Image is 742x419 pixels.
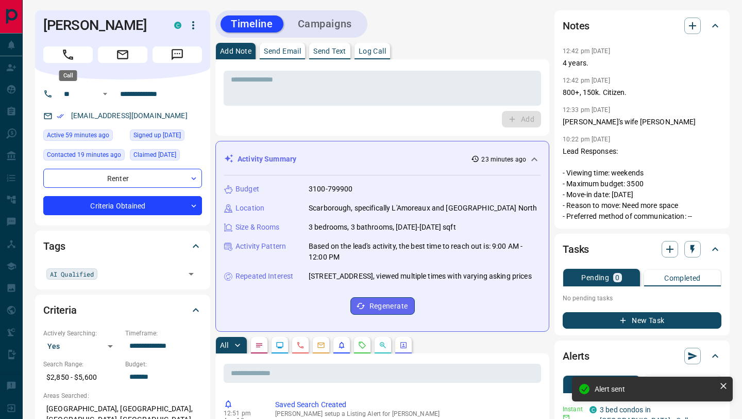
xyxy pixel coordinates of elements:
[563,117,721,127] p: [PERSON_NAME]'s wife [PERSON_NAME]
[133,150,176,160] span: Claimed [DATE]
[43,329,120,338] p: Actively Searching:
[563,348,589,364] h2: Alerts
[309,203,537,214] p: Scarborough, specifically L'Amoreaux and [GEOGRAPHIC_DATA] North
[43,17,159,34] h1: [PERSON_NAME]
[43,369,120,386] p: $2,850 - $5,600
[563,405,583,414] p: Instant
[379,341,387,349] svg: Opportunities
[125,329,202,338] p: Timeframe:
[43,130,125,144] div: Tue Aug 12 2025
[130,149,202,164] div: Fri Jun 27 2025
[563,291,721,306] p: No pending tasks
[264,47,301,55] p: Send Email
[238,154,296,165] p: Activity Summary
[43,338,120,354] div: Yes
[563,77,610,84] p: 12:42 pm [DATE]
[563,18,589,34] h2: Notes
[563,237,721,262] div: Tasks
[309,271,532,282] p: [STREET_ADDRESS], viewed multiple times with varying asking prices
[275,410,537,417] p: [PERSON_NAME] setup a Listing Alert for [PERSON_NAME]
[563,58,721,69] p: 4 years.
[220,47,251,55] p: Add Note
[43,196,202,215] div: Criteria Obtained
[255,341,263,349] svg: Notes
[153,46,202,63] span: Message
[563,106,610,114] p: 12:33 pm [DATE]
[275,399,537,410] p: Saved Search Created
[224,410,260,417] p: 12:51 pm
[43,234,202,259] div: Tags
[358,341,366,349] svg: Requests
[47,150,121,160] span: Contacted 19 minutes ago
[174,22,181,29] div: condos.ca
[184,267,198,281] button: Open
[595,385,715,393] div: Alert sent
[313,47,346,55] p: Send Text
[99,88,111,100] button: Open
[563,13,721,38] div: Notes
[98,46,147,63] span: Email
[481,155,526,164] p: 23 minutes ago
[125,360,202,369] p: Budget:
[235,222,280,233] p: Size & Rooms
[615,274,619,281] p: 0
[43,169,202,188] div: Renter
[288,15,362,33] button: Campaigns
[563,241,589,257] h2: Tasks
[563,344,721,368] div: Alerts
[221,15,283,33] button: Timeline
[276,341,284,349] svg: Lead Browsing Activity
[235,241,286,252] p: Activity Pattern
[350,297,415,315] button: Regenerate
[59,70,77,81] div: Call
[47,130,109,140] span: Active 59 minutes ago
[563,146,721,222] p: Lead Responses: - Viewing time: weekends - Maximum budget: 3500 - Move-in date: [DATE] - Reason t...
[317,341,325,349] svg: Emails
[664,275,701,282] p: Completed
[563,47,610,55] p: 12:42 pm [DATE]
[309,184,352,195] p: 3100-799900
[235,271,293,282] p: Repeated Interest
[224,150,541,169] div: Activity Summary23 minutes ago
[57,112,64,120] svg: Email Verified
[43,391,202,400] p: Areas Searched:
[43,238,65,254] h2: Tags
[309,222,456,233] p: 3 bedrooms, 3 bathrooms, [DATE]-[DATE] sqft
[43,46,93,63] span: Call
[235,184,259,195] p: Budget
[235,203,264,214] p: Location
[43,298,202,323] div: Criteria
[50,269,94,279] span: AI Qualified
[359,47,386,55] p: Log Call
[43,149,125,164] div: Tue Aug 12 2025
[563,87,721,98] p: 800+, 150k. Citizen.
[43,360,120,369] p: Search Range:
[309,241,541,263] p: Based on the lead's activity, the best time to reach out is: 9:00 AM - 12:00 PM
[71,111,188,120] a: [EMAIL_ADDRESS][DOMAIN_NAME]
[399,341,408,349] svg: Agent Actions
[130,130,202,144] div: Fri Jun 27 2025
[563,312,721,329] button: New Task
[581,274,609,281] p: Pending
[563,136,610,143] p: 10:22 pm [DATE]
[296,341,305,349] svg: Calls
[220,342,228,349] p: All
[43,302,77,318] h2: Criteria
[133,130,181,140] span: Signed up [DATE]
[338,341,346,349] svg: Listing Alerts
